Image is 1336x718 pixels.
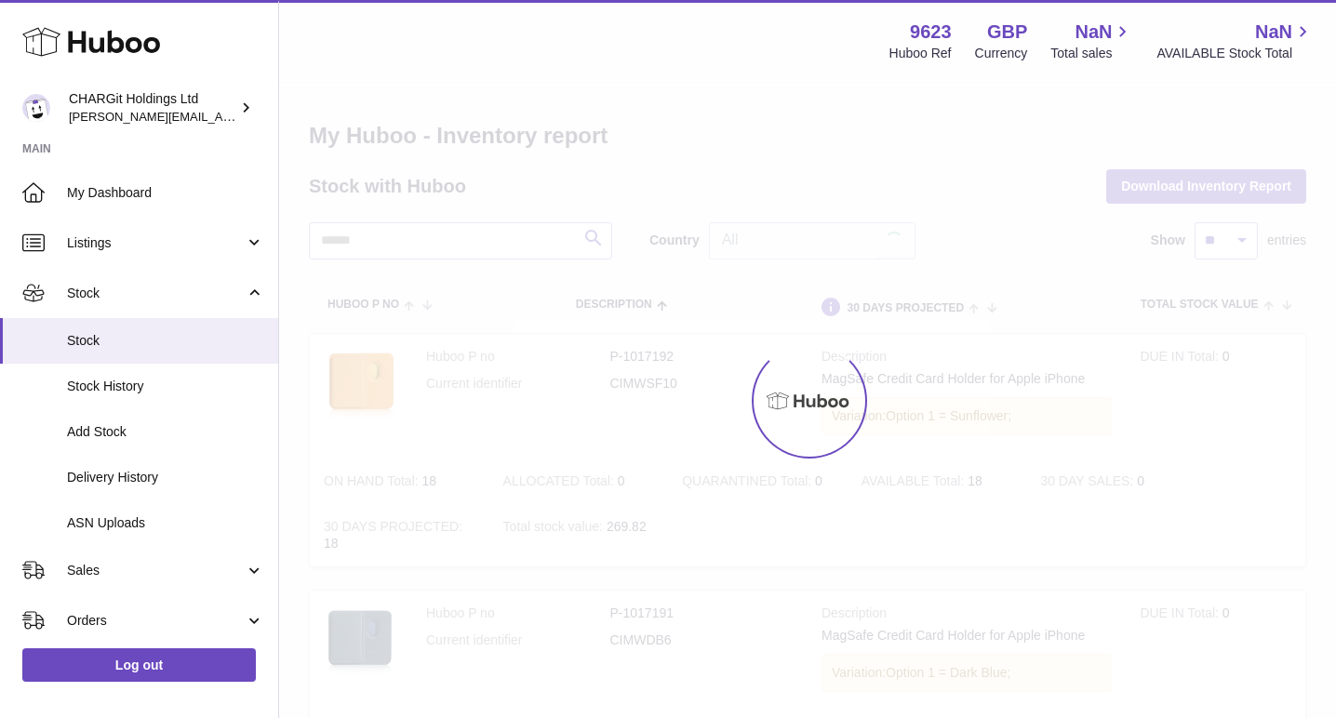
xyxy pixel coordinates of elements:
span: Sales [67,562,245,579]
span: Add Stock [67,423,264,441]
a: Log out [22,648,256,682]
span: Stock [67,285,245,302]
span: NaN [1255,20,1292,45]
a: NaN AVAILABLE Stock Total [1156,20,1314,62]
span: NaN [1075,20,1112,45]
span: AVAILABLE Stock Total [1156,45,1314,62]
span: Delivery History [67,469,264,486]
span: Stock History [67,378,264,395]
div: CHARGit Holdings Ltd [69,90,236,126]
strong: GBP [987,20,1027,45]
span: My Dashboard [67,184,264,202]
span: ASN Uploads [67,514,264,532]
a: NaN Total sales [1050,20,1133,62]
span: Orders [67,612,245,630]
span: Stock [67,332,264,350]
strong: 9623 [910,20,952,45]
div: Currency [975,45,1028,62]
span: Total sales [1050,45,1133,62]
span: [PERSON_NAME][EMAIL_ADDRESS][DOMAIN_NAME] [69,109,373,124]
div: Huboo Ref [889,45,952,62]
span: Listings [67,234,245,252]
img: francesca@chargit.co.uk [22,94,50,122]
